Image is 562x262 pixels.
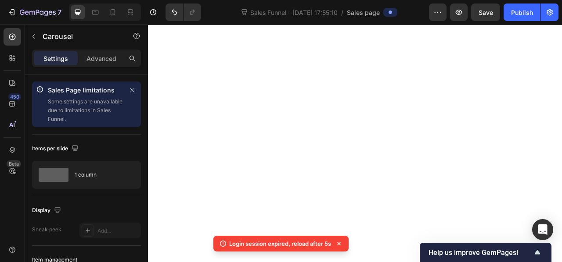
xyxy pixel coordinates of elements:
span: / [341,8,343,17]
button: Save [471,4,500,21]
div: Items per slide [32,143,80,155]
div: Publish [511,8,533,17]
div: Display [32,205,63,216]
span: Save [479,9,493,16]
button: Show survey - Help us improve GemPages! [429,247,543,258]
p: Carousel [43,31,117,42]
button: Publish [504,4,540,21]
div: Sneak peek [32,226,61,234]
span: Sales page [347,8,380,17]
iframe: Design area [230,25,480,169]
p: 7 [58,7,61,18]
div: 1 column [75,165,128,185]
div: 450 [8,93,21,100]
button: 7 [4,4,65,21]
p: Settings [43,54,68,63]
p: Login session expired, reload after 5s [229,239,331,248]
span: Sales Funnel - [DATE] 17:55:10 [249,8,339,17]
div: Open Intercom Messenger [532,219,553,240]
p: Sales Page limitations [48,85,123,96]
p: Advanced [86,54,116,63]
div: Beta [7,160,21,167]
div: Undo/Redo [166,4,201,21]
span: Help us improve GemPages! [429,248,532,257]
p: Some settings are unavailable due to limitations in Sales Funnel. [48,97,123,124]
